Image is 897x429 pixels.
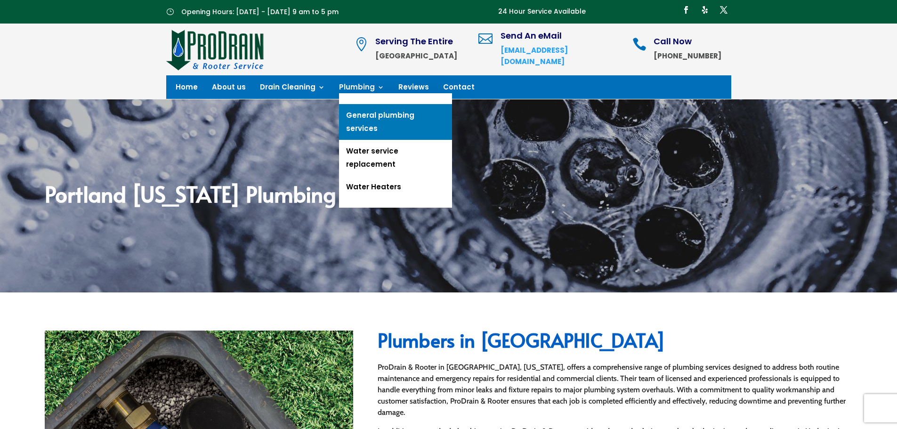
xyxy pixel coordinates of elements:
[679,2,694,17] a: Follow on Facebook
[501,30,562,41] span: Send An eMail
[654,35,692,47] span: Call Now
[398,84,429,94] a: Reviews
[339,176,452,198] a: Water Heaters
[212,84,246,94] a: About us
[654,51,721,61] strong: [PHONE_NUMBER]
[378,362,852,426] p: ProDrain & Rooter in [GEOGRAPHIC_DATA], [US_STATE], offers a comprehensive range of plumbing serv...
[697,2,712,17] a: Follow on Yelp
[354,37,368,51] span: 
[632,37,646,51] span: 
[339,104,452,140] a: General plumbing services
[166,28,265,71] img: site-logo-100h
[378,331,852,354] h2: Plumbers in [GEOGRAPHIC_DATA]
[478,32,493,46] span: 
[375,51,457,61] strong: [GEOGRAPHIC_DATA]
[501,45,568,66] a: [EMAIL_ADDRESS][DOMAIN_NAME]
[181,7,339,16] span: Opening Hours: [DATE] - [DATE] 9 am to 5 pm
[166,8,174,15] span: }
[716,2,731,17] a: Follow on X
[498,6,586,17] p: 24 Hour Service Available
[339,140,452,176] a: Water service replacement
[375,35,453,47] span: Serving The Entire
[260,84,325,94] a: Drain Cleaning
[176,84,198,94] a: Home
[443,84,475,94] a: Contact
[339,84,384,94] a: Plumbing
[45,183,852,209] h2: Portland [US_STATE] Plumbing Services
